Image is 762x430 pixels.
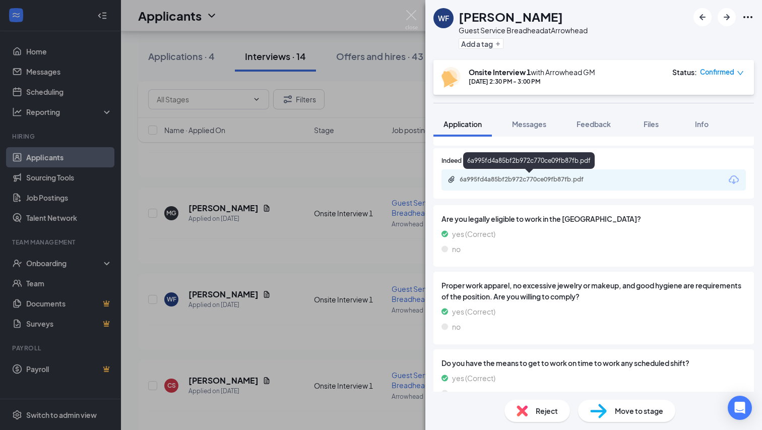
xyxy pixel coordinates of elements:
[737,70,744,77] span: down
[644,119,659,129] span: Files
[459,8,563,25] h1: [PERSON_NAME]
[452,243,461,255] span: no
[696,11,709,23] svg: ArrowLeftNew
[459,38,503,49] button: PlusAdd a tag
[452,228,495,239] span: yes (Correct)
[672,67,697,77] div: Status :
[721,11,733,23] svg: ArrowRight
[441,280,746,302] span: Proper work apparel, no excessive jewelry or makeup, and good hygiene are requirements of the pos...
[441,156,486,166] span: Indeed Resume
[742,11,754,23] svg: Ellipses
[512,119,546,129] span: Messages
[728,396,752,420] div: Open Intercom Messenger
[452,373,495,384] span: yes (Correct)
[469,77,595,86] div: [DATE] 2:30 PM - 3:00 PM
[577,119,611,129] span: Feedback
[469,67,595,77] div: with Arrowhead GM
[700,67,734,77] span: Confirmed
[448,175,611,185] a: Paperclip6a995fd4a85bf2b972c770ce09fb87fb.pdf
[438,13,449,23] div: WF
[495,41,501,47] svg: Plus
[441,213,746,224] span: Are you legally eligible to work in the [GEOGRAPHIC_DATA]?
[460,175,601,183] div: 6a995fd4a85bf2b972c770ce09fb87fb.pdf
[452,321,461,332] span: no
[448,175,456,183] svg: Paperclip
[459,25,588,35] div: Guest Service Breadhead at Arrowhead
[463,152,595,169] div: 6a995fd4a85bf2b972c770ce09fb87fb.pdf
[718,8,736,26] button: ArrowRight
[441,357,746,368] span: Do you have the means to get to work on time to work any scheduled shift?
[728,174,740,186] svg: Download
[452,388,461,399] span: no
[693,8,712,26] button: ArrowLeftNew
[615,405,663,416] span: Move to stage
[443,119,482,129] span: Application
[452,306,495,317] span: yes (Correct)
[536,405,558,416] span: Reject
[695,119,709,129] span: Info
[469,68,531,77] b: Onsite Interview 1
